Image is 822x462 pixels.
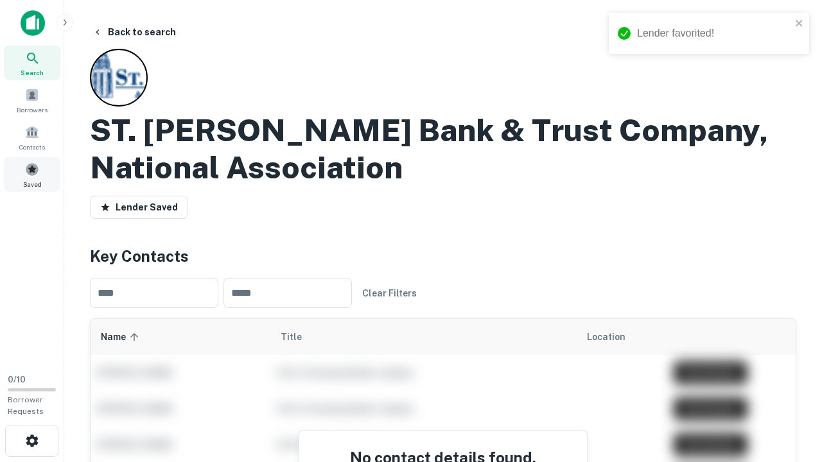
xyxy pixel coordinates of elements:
button: Back to search [87,21,181,44]
button: Lender Saved [90,196,188,219]
a: Search [4,46,60,80]
h4: Key Contacts [90,244,796,268]
a: Saved [4,157,60,192]
span: Borrower Requests [8,395,44,416]
iframe: Chat Widget [758,359,822,421]
span: Borrowers [17,105,48,115]
span: Search [21,67,44,78]
div: Lender favorited! [637,26,791,41]
span: Saved [23,179,42,189]
a: Contacts [4,120,60,155]
img: capitalize-icon.png [21,10,45,36]
span: Contacts [19,142,45,152]
button: Clear Filters [357,282,422,305]
button: close [795,18,804,30]
h2: ST. [PERSON_NAME] Bank & Trust Company, National Association [90,112,796,185]
a: Borrowers [4,83,60,117]
span: 0 / 10 [8,375,26,384]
